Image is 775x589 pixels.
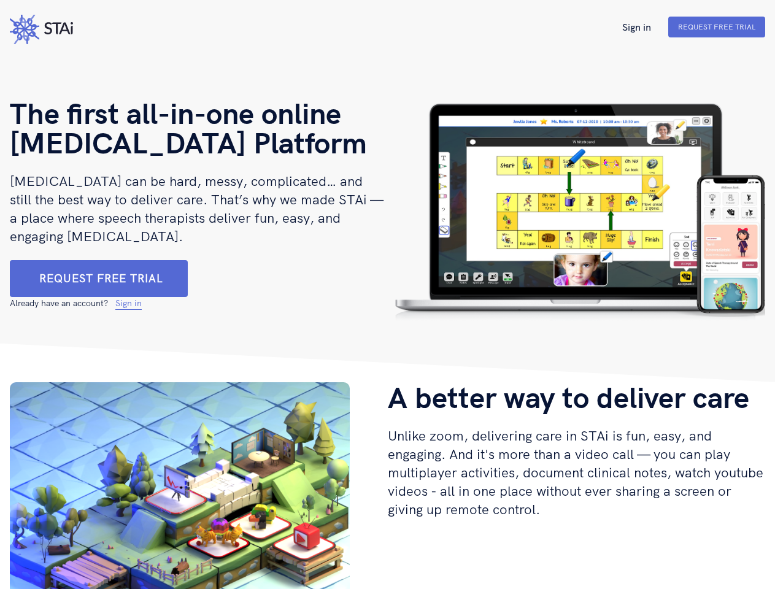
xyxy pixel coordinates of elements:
button: Request Free Trial [668,17,765,37]
a: Sign in [115,298,142,310]
h2: Unlike zoom, delivering care in STAi is fun, easy, and engaging. And it's more than a video call ... [388,426,766,518]
h1: The first all-in-one online [MEDICAL_DATA] Platform [10,98,388,157]
img: Laptop with phone [388,98,766,321]
h2: [MEDICAL_DATA] can be hard, messy, complicated… and still the best way to deliver care. That’s wh... [10,172,388,245]
a: Request free trial [39,271,163,286]
h1: A better way to deliver care [388,382,766,412]
span: Already have an account? [10,298,142,309]
a: Request Free Trial [678,22,755,31]
button: Click Here To Request Free Trial [10,260,188,297]
a: Sign in [612,21,661,33]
